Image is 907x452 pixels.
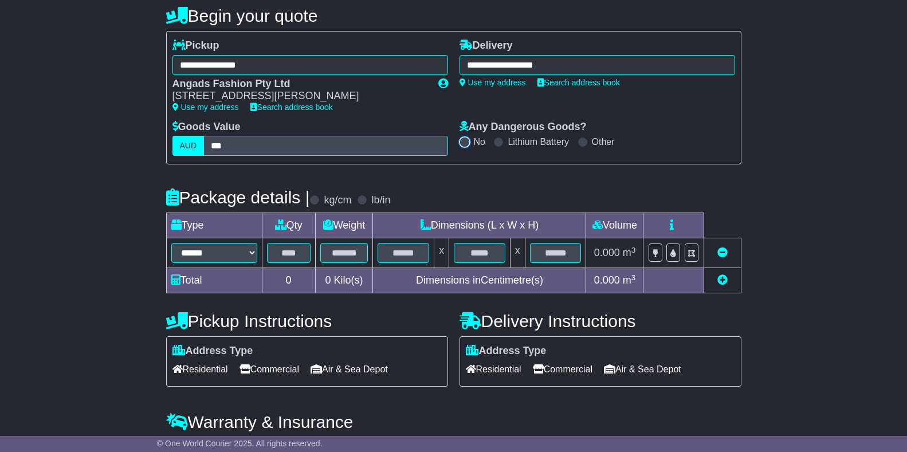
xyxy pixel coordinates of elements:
a: Search address book [537,78,620,87]
span: Air & Sea Depot [604,360,681,378]
span: Commercial [533,360,592,378]
span: Air & Sea Depot [311,360,388,378]
label: Any Dangerous Goods? [460,121,587,133]
td: Qty [262,213,315,238]
a: Use my address [172,103,239,112]
span: © One World Courier 2025. All rights reserved. [157,439,323,448]
span: Commercial [239,360,299,378]
td: 0 [262,268,315,293]
span: 0.000 [594,247,620,258]
h4: Package details | [166,188,310,207]
td: x [510,238,525,268]
label: No [474,136,485,147]
td: Volume [586,213,643,238]
td: Type [166,213,262,238]
label: Delivery [460,40,513,52]
label: Other [592,136,615,147]
a: Remove this item [717,247,728,258]
label: kg/cm [324,194,351,207]
span: Residential [172,360,228,378]
td: Dimensions (L x W x H) [373,213,586,238]
td: Weight [315,213,373,238]
h4: Pickup Instructions [166,312,448,331]
span: Residential [466,360,521,378]
h4: Warranty & Insurance [166,412,741,431]
a: Search address book [250,103,333,112]
a: Use my address [460,78,526,87]
span: 0 [325,274,331,286]
label: Pickup [172,40,219,52]
label: AUD [172,136,205,156]
td: Total [166,268,262,293]
a: Add new item [717,274,728,286]
div: [STREET_ADDRESS][PERSON_NAME] [172,90,427,103]
label: Goods Value [172,121,241,133]
span: m [623,247,636,258]
label: Address Type [466,345,547,357]
span: 0.000 [594,274,620,286]
sup: 3 [631,246,636,254]
span: m [623,274,636,286]
h4: Begin your quote [166,6,741,25]
td: Dimensions in Centimetre(s) [373,268,586,293]
label: Lithium Battery [508,136,569,147]
label: Address Type [172,345,253,357]
td: x [434,238,449,268]
label: lb/in [371,194,390,207]
sup: 3 [631,273,636,282]
div: Angads Fashion Pty Ltd [172,78,427,91]
td: Kilo(s) [315,268,373,293]
h4: Delivery Instructions [460,312,741,331]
